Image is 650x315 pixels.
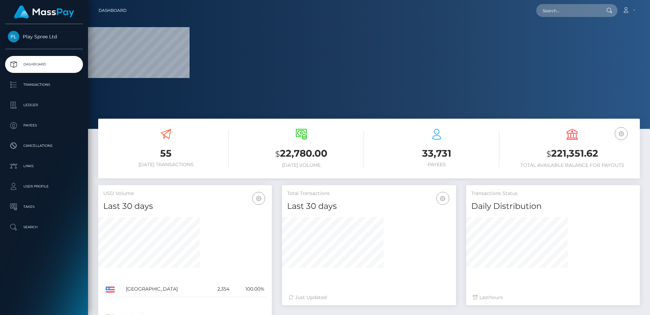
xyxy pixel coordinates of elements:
h6: Total Available Balance for Payouts [510,162,635,168]
div: Last hours [473,294,633,301]
h5: Total Transactions [287,190,451,197]
td: 2,354 [207,281,232,297]
td: [GEOGRAPHIC_DATA] [124,281,207,297]
h4: Last 30 days [287,200,451,212]
h4: Last 30 days [103,200,267,212]
a: Search [5,219,83,236]
h3: 33,731 [374,147,499,160]
h6: [DATE] Transactions [103,162,229,168]
p: Cancellations [8,141,80,151]
h4: Daily Distribution [471,200,635,212]
div: Just Updated [289,294,449,301]
td: 100.00% [232,281,267,297]
a: Links [5,158,83,175]
img: Play Spree Ltd [8,31,19,42]
a: Dashboard [99,3,127,18]
small: $ [275,149,280,159]
p: Search [8,222,80,232]
input: Search... [536,4,600,17]
p: Links [8,161,80,171]
h6: [DATE] Volume [239,162,364,168]
img: MassPay Logo [14,5,74,19]
a: Dashboard [5,56,83,73]
h3: 55 [103,147,229,160]
span: Play Spree Ltd [5,34,83,40]
small: $ [546,149,551,159]
a: Ledger [5,97,83,114]
h3: 221,351.62 [510,147,635,161]
p: Dashboard [8,59,80,70]
img: US.png [106,287,115,293]
p: Taxes [8,202,80,212]
h6: Payees [374,162,499,168]
a: User Profile [5,178,83,195]
p: User Profile [8,181,80,192]
h5: USD Volume [103,190,267,197]
a: Transactions [5,76,83,93]
a: Payees [5,117,83,134]
p: Ledger [8,100,80,110]
p: Transactions [8,80,80,90]
a: Cancellations [5,137,83,154]
a: Taxes [5,198,83,215]
h3: 22,780.00 [239,147,364,161]
h5: Transactions Status [471,190,635,197]
p: Payees [8,120,80,131]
